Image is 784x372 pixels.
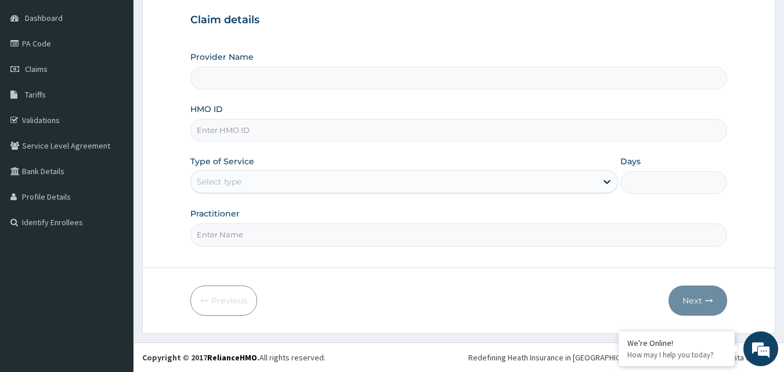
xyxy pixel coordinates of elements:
label: Practitioner [190,208,240,219]
button: Previous [190,286,257,316]
input: Enter Name [190,223,728,246]
span: Dashboard [25,13,63,23]
span: Tariffs [25,89,46,100]
button: Next [669,286,727,316]
footer: All rights reserved. [133,342,784,372]
h3: Claim details [190,14,728,27]
label: Provider Name [190,51,254,63]
label: HMO ID [190,103,223,115]
label: Type of Service [190,156,254,167]
label: Days [620,156,641,167]
div: We're Online! [627,338,726,348]
strong: Copyright © 2017 . [142,352,259,363]
a: RelianceHMO [207,352,257,363]
span: Claims [25,64,48,74]
input: Enter HMO ID [190,119,728,142]
div: Select type [197,176,241,187]
p: How may I help you today? [627,350,726,360]
div: Redefining Heath Insurance in [GEOGRAPHIC_DATA] using Telemedicine and Data Science! [468,352,775,363]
